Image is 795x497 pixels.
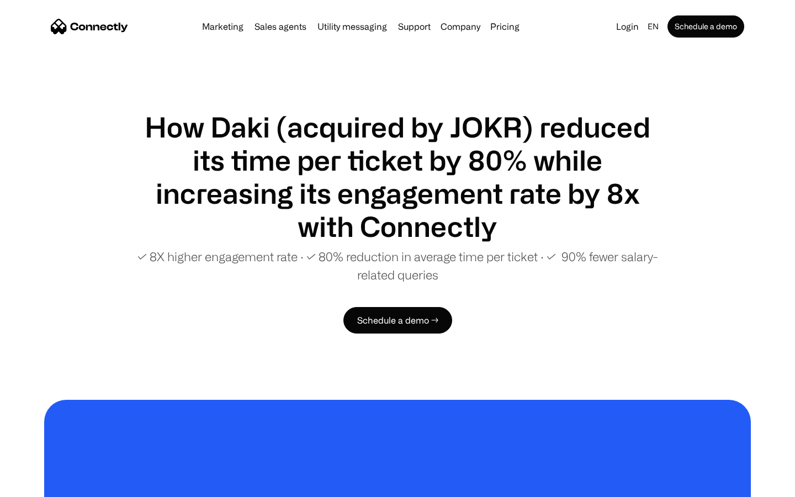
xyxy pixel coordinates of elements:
[313,22,391,31] a: Utility messaging
[441,19,480,34] div: Company
[643,19,665,34] div: en
[11,477,66,493] aside: Language selected: English
[437,19,484,34] div: Company
[250,22,311,31] a: Sales agents
[648,19,659,34] div: en
[394,22,435,31] a: Support
[198,22,248,31] a: Marketing
[51,18,128,35] a: home
[667,15,744,38] a: Schedule a demo
[343,307,452,334] a: Schedule a demo →
[612,19,643,34] a: Login
[132,247,662,284] p: ✓ 8X higher engagement rate ∙ ✓ 80% reduction in average time per ticket ∙ ✓ 90% fewer salary-rel...
[486,22,524,31] a: Pricing
[132,110,662,243] h1: How Daki (acquired by JOKR) reduced its time per ticket by 80% while increasing its engagement ra...
[22,478,66,493] ul: Language list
